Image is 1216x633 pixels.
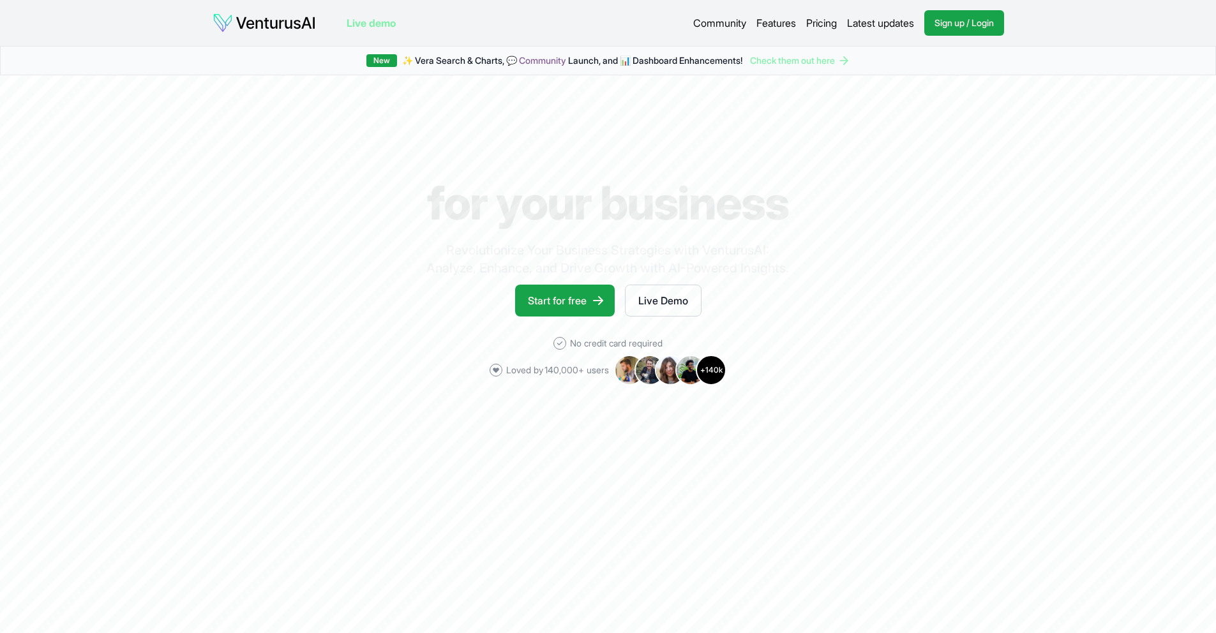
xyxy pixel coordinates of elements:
span: ✨ Vera Search & Charts, 💬 Launch, and 📊 Dashboard Enhancements! [402,54,742,67]
a: Check them out here [750,54,850,67]
a: Latest updates [847,15,914,31]
a: Live Demo [625,285,702,316]
img: Avatar 4 [675,355,706,385]
a: Live demo [347,15,396,31]
div: New [366,54,397,67]
a: Sign up / Login [924,10,1004,36]
a: Community [519,55,566,66]
img: Avatar 1 [614,355,645,385]
a: Pricing [806,15,837,31]
img: logo [213,13,316,33]
a: Features [756,15,796,31]
img: Avatar 3 [655,355,686,385]
span: Sign up / Login [935,17,994,29]
a: Community [693,15,746,31]
img: Avatar 2 [634,355,665,385]
a: Start for free [515,285,615,316]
